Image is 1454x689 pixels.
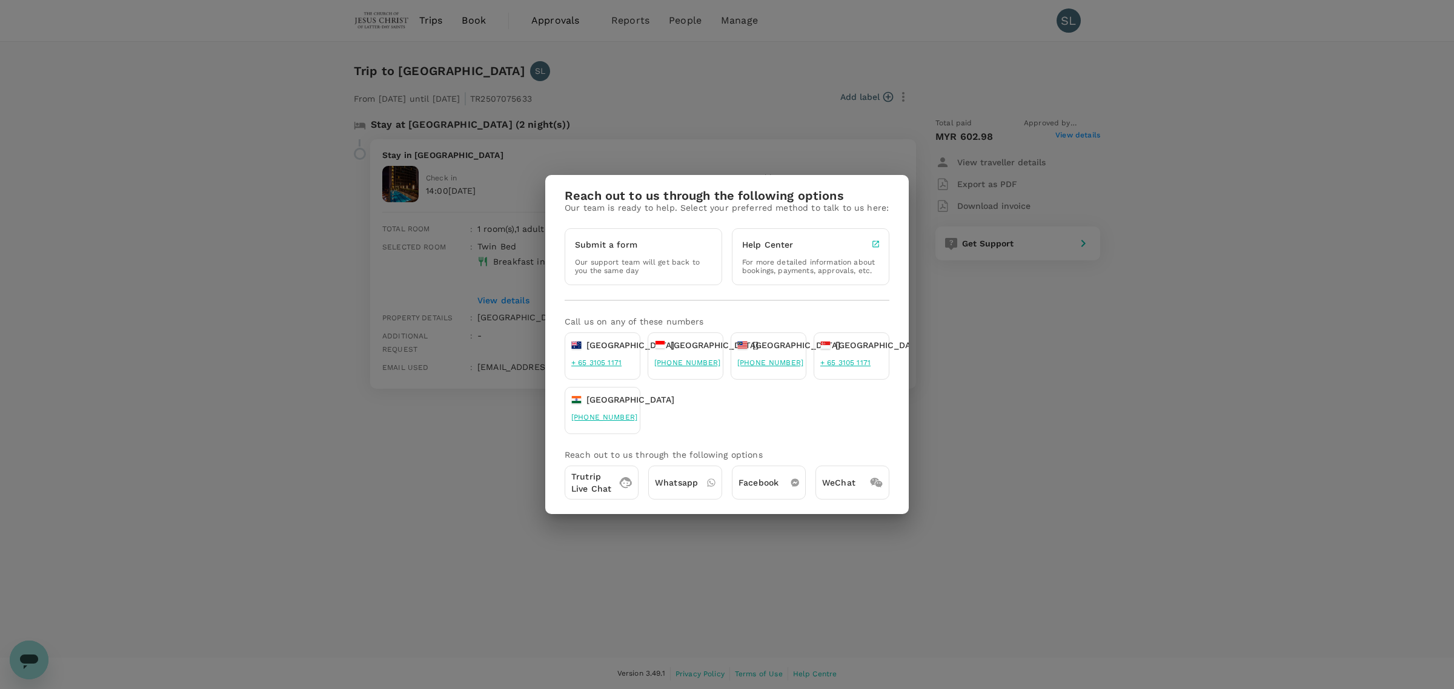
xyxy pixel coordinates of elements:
p: Whatsapp [655,476,698,489]
a: [PHONE_NUMBER] [737,358,803,367]
p: Our support team will get back to you the same day [575,258,712,275]
p: WeChat [822,476,855,489]
p: [GEOGRAPHIC_DATA] [671,339,759,351]
p: [GEOGRAPHIC_DATA] [586,339,675,351]
a: + 65 3105 1171 [820,358,871,367]
p: [GEOGRAPHIC_DATA] [835,339,924,351]
p: Submit a form [575,239,637,251]
p: Facebook [739,476,778,489]
p: [GEOGRAPHIC_DATA] [752,339,841,351]
p: Our team is ready to help. Select your preferred method to talk to us here: [565,202,889,214]
a: [PHONE_NUMBER] [571,413,637,421]
p: Help Center [742,239,794,251]
a: [PHONE_NUMBER] [654,358,720,367]
p: [GEOGRAPHIC_DATA] [586,394,675,406]
p: Trutrip Live Chat [571,470,611,495]
h6: Reach out to us through the following options [565,190,889,202]
a: + 65 3105 1171 [571,358,622,367]
p: Reach out to us through the following options [565,449,889,461]
p: Call us on any of these numbers [565,315,889,328]
p: For more detailed information about bookings, payments, approvals, etc. [742,258,879,275]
